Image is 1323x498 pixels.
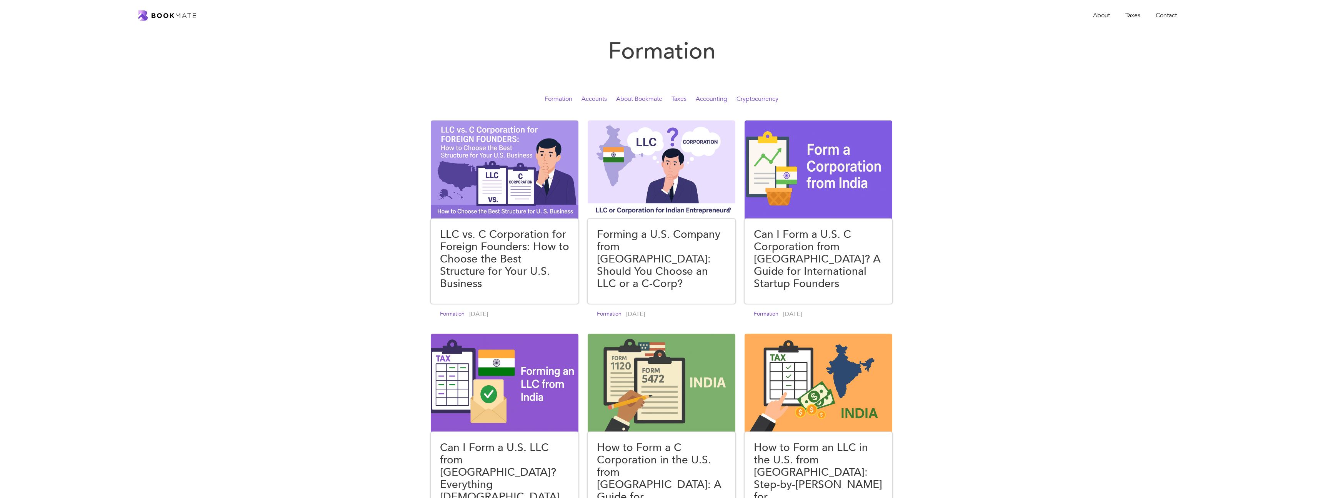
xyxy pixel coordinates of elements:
[138,10,196,21] a: home
[597,228,726,294] a: Forming a U.S. Company from [GEOGRAPHIC_DATA]: Should You Choose an LLC or a C-Corp?
[754,228,883,290] h4: Can I Form a U.S. C Corporation from [GEOGRAPHIC_DATA]? A Guide for International Startup Founders
[469,310,488,318] div: [DATE]
[440,310,465,318] a: Formation
[754,228,883,294] a: Can I Form a U.S. C Corporation from [GEOGRAPHIC_DATA]? A Guide for International Startup Founders
[783,310,802,318] div: [DATE]
[736,95,778,103] a: Cryptocurrency
[1148,8,1185,23] a: Contact
[597,310,622,318] a: Formation
[440,228,569,294] a: LLC vs. C Corporation for Foreign Founders: How to Choose the Best Structure for Your U.S. Business
[440,228,569,290] h4: LLC vs. C Corporation for Foreign Founders: How to Choose the Best Structure for Your U.S. Business
[616,95,662,103] a: About Bookmate
[696,95,727,103] a: Accounting
[1085,8,1118,23] a: About
[545,95,572,103] a: Formation
[1118,8,1148,23] a: Taxes
[597,228,726,290] h4: Forming a U.S. Company from [GEOGRAPHIC_DATA]: Should You Choose an LLC or a C-Corp?
[754,310,778,318] a: Formation
[626,310,645,318] div: [DATE]
[582,95,607,103] a: Accounts
[671,95,686,103] a: Taxes
[608,43,715,60] h1: Formation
